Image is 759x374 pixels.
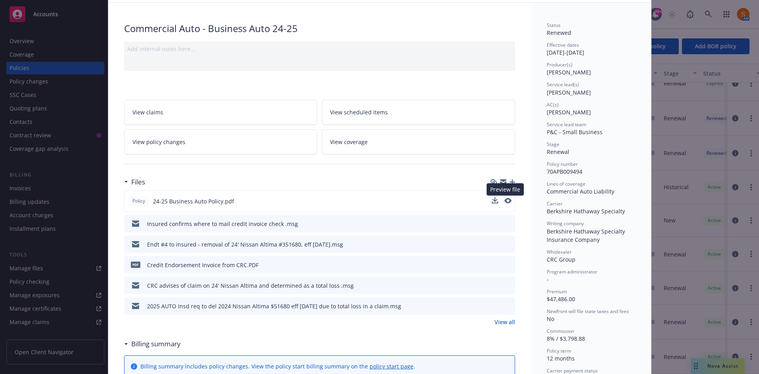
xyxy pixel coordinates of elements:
[330,108,388,116] span: View scheduled items
[131,177,145,187] h3: Files
[547,128,602,136] span: P&C - Small Business
[153,197,234,205] span: 24-25 Business Auto Policy.pdf
[505,261,512,269] button: preview file
[322,100,515,125] a: View scheduled items
[547,168,582,175] span: 70APB009494
[492,220,498,228] button: download file
[492,302,498,310] button: download file
[131,262,140,268] span: PDF
[124,100,317,125] a: View claims
[147,281,354,290] div: CRC advises of claim on 24' Nissan Altima and determined as a total loss .msg
[547,355,575,362] span: 12 months
[505,281,512,290] button: preview file
[132,108,163,116] span: View claims
[322,129,515,154] a: View coverage
[547,228,627,243] span: Berkshire Hathaway Specialty Insurance Company
[495,318,515,326] a: View all
[124,129,317,154] a: View policy changes
[547,249,572,255] span: Wholesaler
[547,121,586,128] span: Service lead team
[492,240,498,249] button: download file
[547,335,585,342] span: 8% / $3,798.88
[547,108,591,116] span: [PERSON_NAME]
[492,197,498,205] button: download file
[147,261,259,269] div: Credit Endorsement Invoice from CRC.PDF
[147,220,298,228] div: Insured confirms where to mail credit invoice check .msg
[547,81,579,88] span: Service lead(s)
[487,183,524,196] div: Preview file
[547,315,554,323] span: No
[492,281,498,290] button: download file
[547,29,571,36] span: Renewed
[547,308,629,315] span: Newfront will file state taxes and fees
[547,61,572,68] span: Producer(s)
[505,220,512,228] button: preview file
[124,177,145,187] div: Files
[131,197,147,205] span: Policy
[127,45,512,53] div: Add internal notes here...
[547,22,561,28] span: Status
[547,328,574,334] span: Commission
[547,256,576,263] span: CRC Group
[547,89,591,96] span: [PERSON_NAME]
[547,288,567,295] span: Premium
[370,363,413,370] a: policy start page
[147,240,343,249] div: Endt #4 to insured - removal of 24' Nissan Altima #351680, eff [DATE].msg
[547,42,635,57] div: [DATE] - [DATE]
[547,101,559,108] span: AC(s)
[547,295,575,303] span: $47,486.00
[547,180,585,187] span: Lines of coverage
[547,68,591,76] span: [PERSON_NAME]
[547,42,579,48] span: Effective dates
[547,347,571,354] span: Policy term
[547,220,584,227] span: Writing company
[147,302,401,310] div: 2025 AUTO Insd req to del 2024 Nissan Altima $51680 eff [DATE] due to total loss in a claim.msg
[505,302,512,310] button: preview file
[132,138,185,146] span: View policy changes
[330,138,368,146] span: View coverage
[492,197,498,203] button: download file
[505,240,512,249] button: preview file
[547,268,597,275] span: Program administrator
[547,207,625,215] span: Berkshire Hathaway Specialty
[547,275,549,283] span: -
[547,161,578,167] span: Policy number
[124,22,515,35] div: Commercial Auto - Business Auto 24-25
[547,367,598,374] span: Carrier payment status
[547,148,569,156] span: Renewal
[124,339,181,349] div: Billing summary
[504,197,512,205] button: preview file
[547,187,635,196] div: Commercial Auto Liability
[547,141,559,148] span: Stage
[140,362,415,370] div: Billing summary includes policy changes. View the policy start billing summary on the .
[504,198,512,203] button: preview file
[547,200,563,207] span: Carrier
[131,339,181,349] h3: Billing summary
[492,261,498,269] button: download file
